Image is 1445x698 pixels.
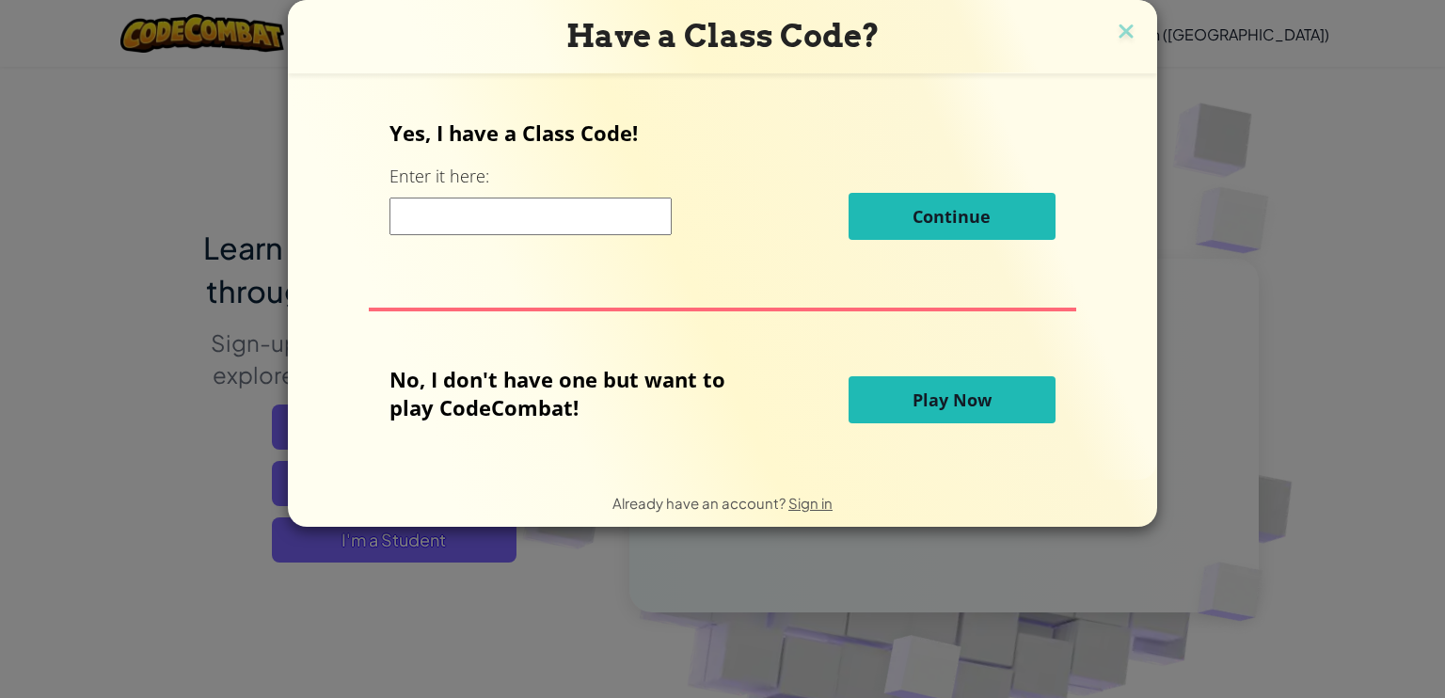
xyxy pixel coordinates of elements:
[788,494,833,512] a: Sign in
[913,205,991,228] span: Continue
[566,17,880,55] span: Have a Class Code?
[389,365,754,421] p: No, I don't have one but want to play CodeCombat!
[849,376,1056,423] button: Play Now
[389,119,1055,147] p: Yes, I have a Class Code!
[913,389,992,411] span: Play Now
[1114,19,1138,47] img: close icon
[389,165,489,188] label: Enter it here:
[612,494,788,512] span: Already have an account?
[849,193,1056,240] button: Continue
